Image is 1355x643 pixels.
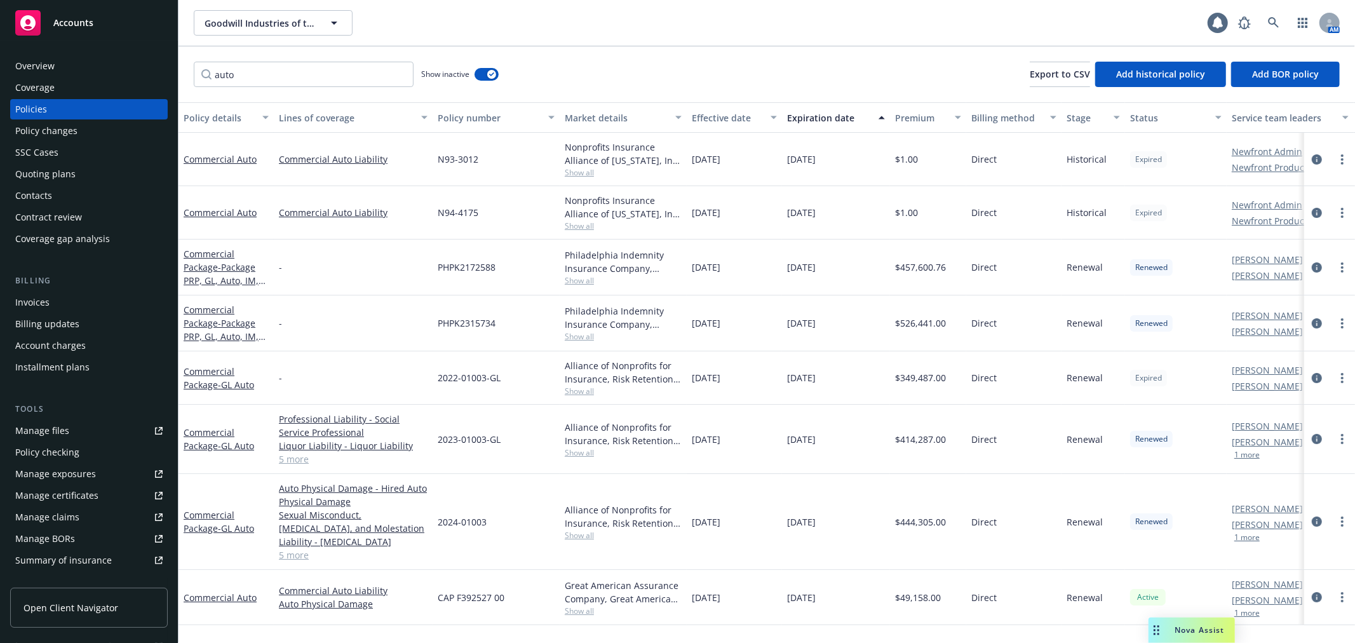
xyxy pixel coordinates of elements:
a: Manage claims [10,507,168,527]
span: Renewed [1135,433,1168,445]
div: Policy details [184,111,255,125]
span: Renewal [1067,433,1103,446]
div: Philadelphia Indemnity Insurance Company, [GEOGRAPHIC_DATA] Insurance Companies [565,304,682,331]
button: Goodwill Industries of the Redwood Empire [194,10,353,36]
div: Summary of insurance [15,550,112,571]
button: Market details [560,102,687,133]
button: 1 more [1234,609,1260,617]
div: Alliance of Nonprofits for Insurance, Risk Retention Group, Inc., Nonprofits Insurance Alliance o... [565,359,682,386]
button: Status [1125,102,1227,133]
a: Commercial Auto Liability [279,152,428,166]
a: more [1335,260,1350,275]
span: Direct [971,591,997,604]
span: $457,600.76 [895,261,946,274]
a: [PERSON_NAME] [1232,419,1303,433]
div: Overview [15,56,55,76]
span: Direct [971,261,997,274]
button: Nova Assist [1149,618,1235,643]
a: [PERSON_NAME] [1232,269,1303,282]
div: Service team leaders [1232,111,1335,125]
span: Nova Assist [1175,625,1225,635]
span: [DATE] [787,371,816,384]
button: Billing method [966,102,1062,133]
span: N93-3012 [438,152,478,166]
div: Alliance of Nonprofits for Insurance, Risk Retention Group, Inc., Nonprofits Insurance Alliance o... [565,421,682,447]
a: Commercial Auto Liability [279,584,428,597]
div: Stage [1067,111,1106,125]
span: [DATE] [787,316,816,330]
span: [DATE] [692,591,720,604]
span: $49,158.00 [895,591,941,604]
div: Contacts [15,186,52,206]
span: PHPK2315734 [438,316,495,330]
span: Add BOR policy [1252,68,1319,80]
a: Invoices [10,292,168,313]
div: Philadelphia Indemnity Insurance Company, [GEOGRAPHIC_DATA] Insurance Companies [565,248,682,275]
button: Stage [1062,102,1125,133]
div: SSC Cases [15,142,58,163]
button: Policy details [179,102,274,133]
button: Effective date [687,102,782,133]
span: $414,287.00 [895,433,946,446]
a: [PERSON_NAME] [1232,253,1303,266]
a: Manage BORs [10,529,168,549]
button: Service team leaders [1227,102,1354,133]
a: circleInformation [1309,260,1325,275]
span: Renewal [1067,515,1103,529]
span: [DATE] [787,261,816,274]
span: Show all [565,167,682,178]
a: Installment plans [10,357,168,377]
div: Manage files [15,421,69,441]
a: Commercial Auto [184,153,257,165]
span: $349,487.00 [895,371,946,384]
a: Manage certificates [10,485,168,506]
span: - GL Auto [218,379,254,391]
span: PHPK2172588 [438,261,495,274]
a: Liquor Liability - Liquor Liability [279,439,428,452]
span: - [279,261,282,274]
button: Premium [890,102,966,133]
span: - [279,316,282,330]
div: Quoting plans [15,164,76,184]
span: Direct [971,316,997,330]
div: Nonprofits Insurance Alliance of [US_STATE], Inc. (NIAC) [565,140,682,167]
a: circleInformation [1309,316,1325,331]
span: - Package PRP, GL, Auto, IM, CRM [184,261,266,300]
button: 1 more [1234,534,1260,541]
a: Contacts [10,186,168,206]
span: Show all [565,331,682,342]
a: Contract review [10,207,168,227]
span: [DATE] [787,152,816,166]
span: Goodwill Industries of the Redwood Empire [205,17,314,30]
button: Expiration date [782,102,890,133]
span: $444,305.00 [895,515,946,529]
div: Policy changes [15,121,78,141]
span: - Package PRP, GL, Auto, IM, CRM [184,317,266,356]
span: Renewal [1067,591,1103,604]
a: Newfront Admin [1232,198,1302,212]
div: Policy checking [15,442,79,463]
a: circleInformation [1309,370,1325,386]
a: Manage files [10,421,168,441]
a: circleInformation [1309,205,1325,220]
span: Expired [1135,154,1162,165]
a: Coverage [10,78,168,98]
a: Manage exposures [10,464,168,484]
span: Show all [565,386,682,396]
span: Show all [565,447,682,458]
span: $1.00 [895,152,918,166]
span: Accounts [53,18,93,28]
a: more [1335,590,1350,605]
span: Renewal [1067,371,1103,384]
a: [PERSON_NAME] [1232,593,1303,607]
div: Invoices [15,292,50,313]
a: Commercial Package [184,365,254,391]
a: Policy changes [10,121,168,141]
div: Premium [895,111,947,125]
a: Switch app [1290,10,1316,36]
span: Direct [971,371,997,384]
span: [DATE] [692,433,720,446]
a: Report a Bug [1232,10,1257,36]
a: circleInformation [1309,514,1325,529]
a: Coverage gap analysis [10,229,168,249]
